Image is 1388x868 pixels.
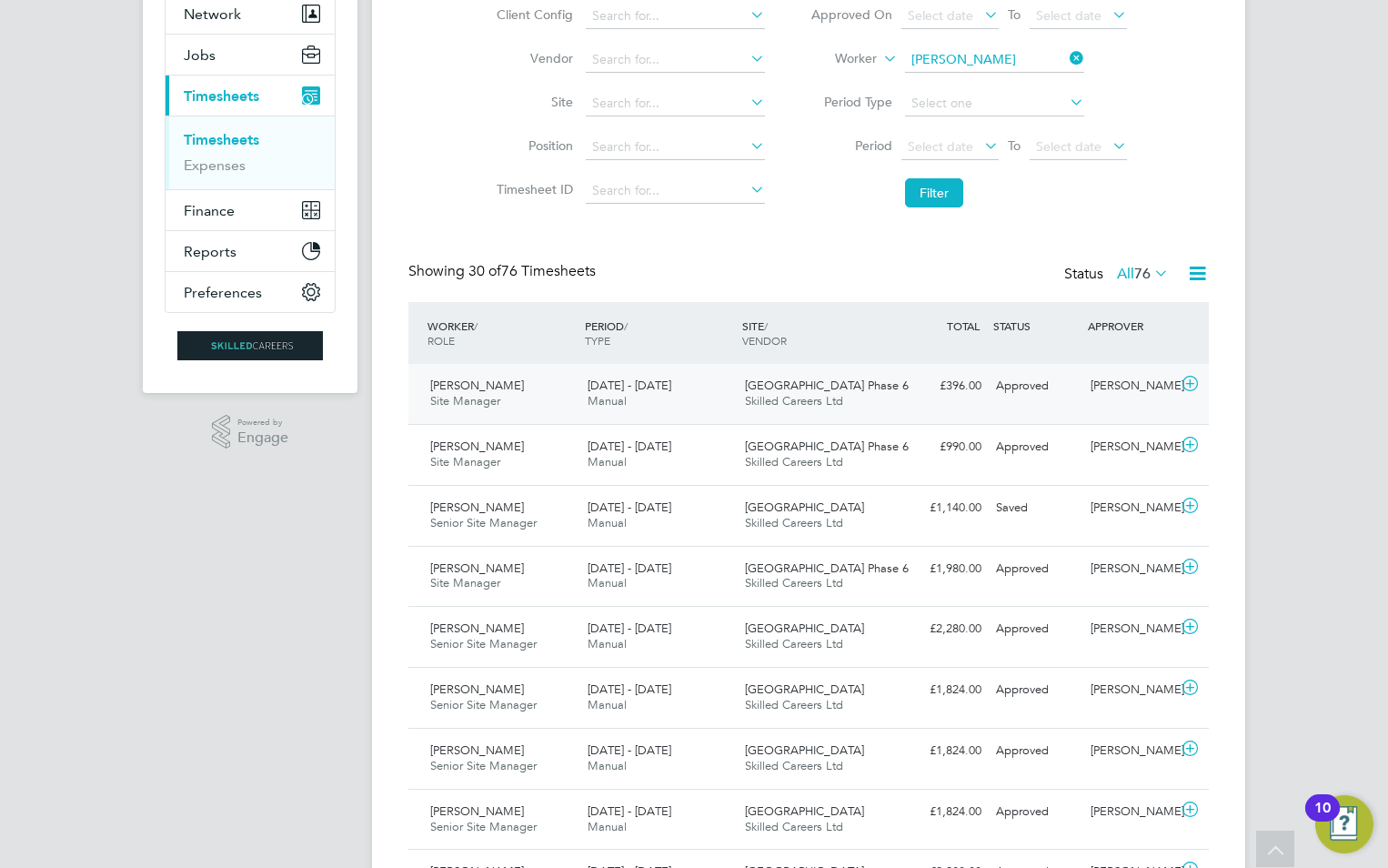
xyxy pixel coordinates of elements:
label: Approved On [810,6,892,23]
span: Manual [588,758,627,773]
div: [PERSON_NAME] [1083,432,1178,462]
button: Jobs [166,35,335,75]
span: Select date [908,138,973,155]
a: Go to home page [165,331,336,360]
button: Filter [905,178,963,207]
label: Period [810,137,892,154]
span: Skilled Careers Ltd [745,758,843,773]
div: £1,980.00 [894,554,989,584]
div: Approved [989,614,1083,644]
span: Senior Site Manager [430,636,537,651]
div: £2,280.00 [894,614,989,644]
div: APPROVER [1083,309,1178,342]
div: [PERSON_NAME] [1083,797,1178,827]
span: [DATE] - [DATE] [588,439,671,454]
span: [PERSON_NAME] [430,742,524,758]
span: Select date [1036,7,1101,24]
span: Timesheets [184,87,259,105]
label: Worker [795,50,877,68]
span: [DATE] - [DATE] [588,378,671,393]
span: / [624,318,628,333]
span: Skilled Careers Ltd [745,636,843,651]
span: [GEOGRAPHIC_DATA] Phase 6 [745,439,909,454]
label: Vendor [491,50,573,66]
span: Manual [588,454,627,469]
span: Network [184,5,241,23]
span: [PERSON_NAME] [430,378,524,393]
span: [GEOGRAPHIC_DATA] [745,681,864,697]
span: 76 [1134,265,1151,283]
span: Senior Site Manager [430,758,537,773]
div: Approved [989,554,1083,584]
span: [PERSON_NAME] [430,803,524,819]
input: Search for... [586,135,765,160]
button: Preferences [166,272,335,312]
div: £1,824.00 [894,675,989,705]
span: Manual [588,697,627,712]
div: [PERSON_NAME] [1083,554,1178,584]
span: [DATE] - [DATE] [588,742,671,758]
span: [DATE] - [DATE] [588,500,671,515]
span: Powered by [237,415,288,430]
span: [PERSON_NAME] [430,621,524,636]
span: [PERSON_NAME] [430,560,524,576]
span: Senior Site Manager [430,515,537,530]
div: £396.00 [894,371,989,401]
span: Skilled Careers Ltd [745,819,843,834]
span: Senior Site Manager [430,697,537,712]
span: / [764,318,768,333]
div: [PERSON_NAME] [1083,736,1178,766]
input: Select one [905,91,1084,116]
label: Timesheet ID [491,181,573,197]
span: Site Manager [430,575,500,590]
span: ROLE [427,333,455,348]
img: skilledcareers-logo-retina.png [177,331,323,360]
input: Search for... [586,178,765,204]
span: / [474,318,478,333]
div: Timesheets [166,116,335,189]
div: Approved [989,432,1083,462]
span: Manual [588,575,627,590]
div: Status [1064,262,1172,288]
label: Site [491,94,573,110]
label: All [1117,265,1169,283]
span: [DATE] - [DATE] [588,621,671,636]
div: STATUS [989,309,1083,342]
span: Jobs [184,46,216,64]
span: Site Manager [430,393,500,409]
span: Skilled Careers Ltd [745,515,843,530]
a: Powered byEngage [212,415,289,449]
div: WORKER [423,309,580,357]
input: Search for... [586,91,765,116]
input: Search for... [586,4,765,29]
span: Reports [184,243,236,260]
span: VENDOR [742,333,787,348]
span: [DATE] - [DATE] [588,803,671,819]
input: Search for... [586,47,765,73]
div: SITE [738,309,895,357]
button: Finance [166,190,335,230]
span: [DATE] - [DATE] [588,681,671,697]
div: [PERSON_NAME] [1083,675,1178,705]
span: [GEOGRAPHIC_DATA] Phase 6 [745,378,909,393]
span: Select date [1036,138,1101,155]
div: [PERSON_NAME] [1083,371,1178,401]
input: Search for... [905,47,1084,73]
span: To [1002,3,1026,26]
span: [PERSON_NAME] [430,439,524,454]
span: Skilled Careers Ltd [745,697,843,712]
span: Finance [184,202,235,219]
span: TYPE [585,333,610,348]
div: £1,140.00 [894,493,989,523]
span: 30 of [468,262,501,280]
a: Timesheets [184,131,259,148]
span: Senior Site Manager [430,819,537,834]
span: Engage [237,430,288,446]
button: Timesheets [166,76,335,116]
div: £990.00 [894,432,989,462]
div: [PERSON_NAME] [1083,493,1178,523]
div: £1,824.00 [894,797,989,827]
div: Showing [408,262,599,281]
div: PERIOD [580,309,738,357]
div: Approved [989,797,1083,827]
